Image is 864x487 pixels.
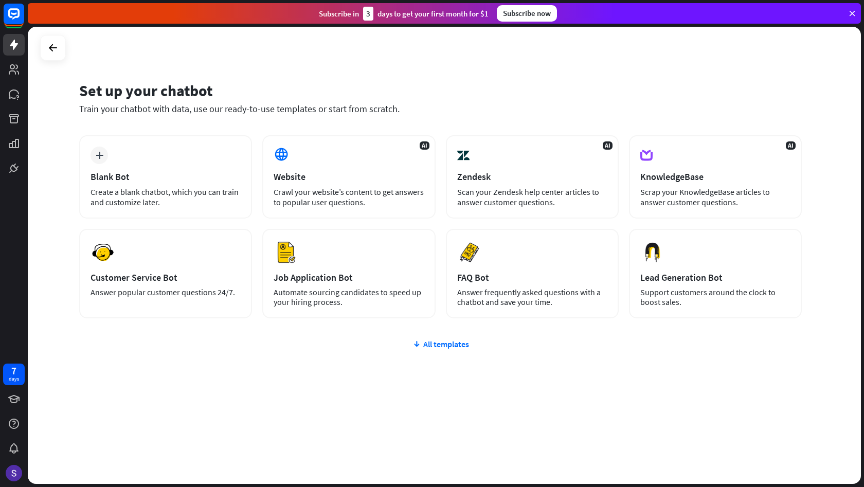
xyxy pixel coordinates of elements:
[11,366,16,375] div: 7
[9,375,19,383] div: days
[3,364,25,385] a: 7 days
[497,5,557,22] div: Subscribe now
[363,7,373,21] div: 3
[319,7,489,21] div: Subscribe in days to get your first month for $1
